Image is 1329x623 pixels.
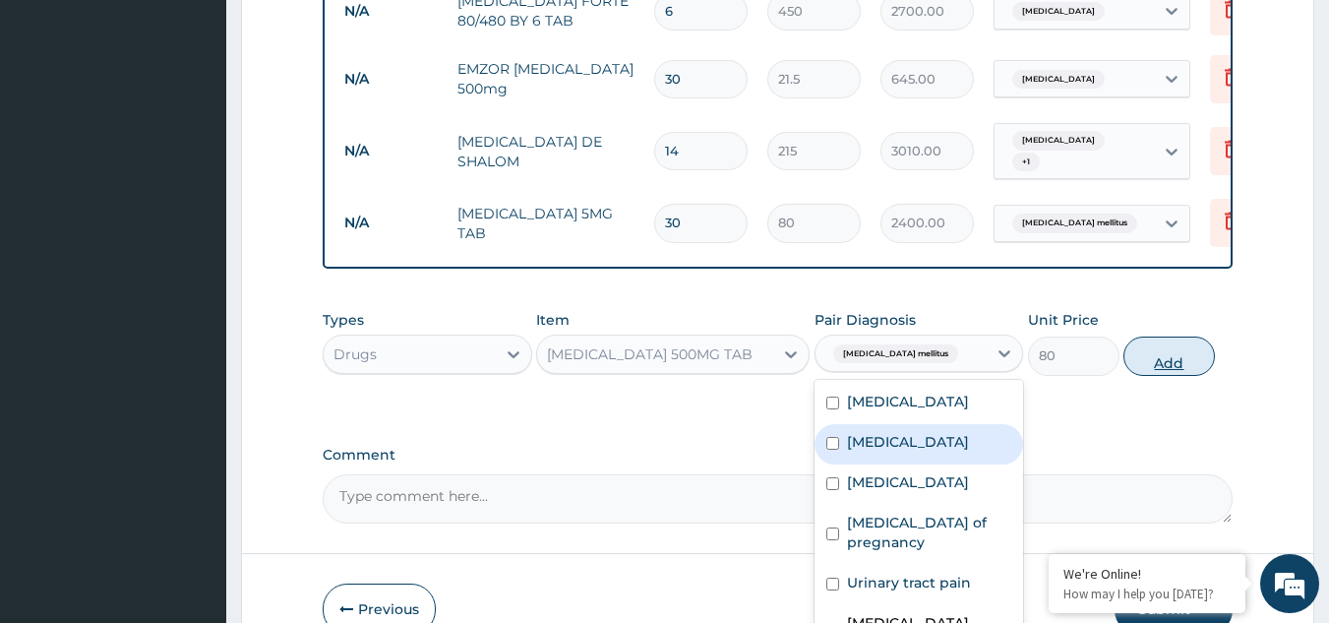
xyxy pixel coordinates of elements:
[333,344,377,364] div: Drugs
[1063,565,1231,583] div: We're Online!
[1123,337,1215,376] button: Add
[847,472,969,492] label: [MEDICAL_DATA]
[334,133,448,169] td: N/A
[1012,131,1105,151] span: [MEDICAL_DATA]
[833,344,958,364] span: [MEDICAL_DATA] mellitus
[547,344,753,364] div: [MEDICAL_DATA] 500MG TAB
[323,447,1234,464] label: Comment
[1028,310,1099,330] label: Unit Price
[847,513,1012,552] label: [MEDICAL_DATA] of pregnancy
[536,310,570,330] label: Item
[448,194,644,253] td: [MEDICAL_DATA] 5MG TAB
[10,414,375,483] textarea: Type your message and hit 'Enter'
[1012,70,1105,90] span: [MEDICAL_DATA]
[323,312,364,329] label: Types
[102,110,331,136] div: Chat with us now
[36,98,80,148] img: d_794563401_company_1708531726252_794563401
[1012,153,1040,172] span: + 1
[1012,2,1105,22] span: [MEDICAL_DATA]
[334,205,448,241] td: N/A
[847,573,971,592] label: Urinary tract pain
[815,310,916,330] label: Pair Diagnosis
[847,392,969,411] label: [MEDICAL_DATA]
[334,61,448,97] td: N/A
[323,10,370,57] div: Minimize live chat window
[847,432,969,452] label: [MEDICAL_DATA]
[448,122,644,181] td: [MEDICAL_DATA] DE SHALOM
[1063,586,1231,602] p: How may I help you today?
[1012,214,1137,233] span: [MEDICAL_DATA] mellitus
[448,49,644,108] td: EMZOR [MEDICAL_DATA] 500mg
[114,186,272,385] span: We're online!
